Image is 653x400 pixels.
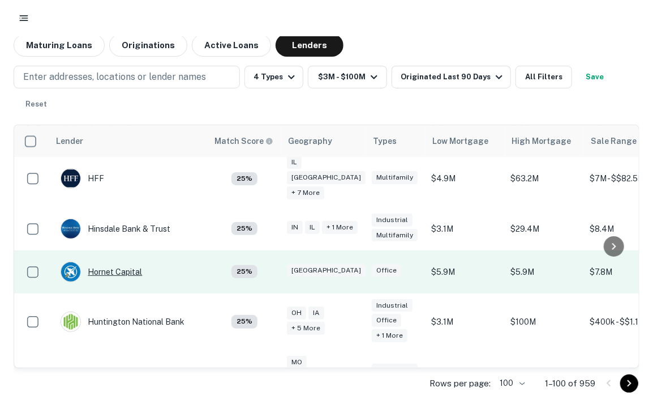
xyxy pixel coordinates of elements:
[231,222,257,236] div: Capitalize uses an advanced AI algorithm to match your search with the best lender. The match sco...
[372,314,401,327] div: Office
[372,214,413,227] div: Industrial
[244,66,303,88] button: 4 Types
[620,375,638,393] button: Go to next page
[49,125,208,157] th: Lender
[61,168,104,189] div: HFF
[56,134,83,148] div: Lender
[426,207,505,250] td: $3.1M
[61,169,80,188] img: picture
[61,219,80,239] img: picture
[512,134,571,148] div: High Mortgage
[429,377,491,390] p: Rows per page:
[432,134,488,148] div: Low Mortgage
[23,70,206,84] p: Enter addresses, locations or lender names
[505,250,584,293] td: $5.9M
[372,364,418,377] div: Multifamily
[308,307,324,320] div: IA
[505,293,584,351] td: $100M
[208,125,281,157] th: Capitalize uses an advanced AI algorithm to match your search with the best lender. The match sco...
[214,135,271,147] h6: Match Score
[276,34,343,57] button: Lenders
[287,221,303,234] div: IN
[287,356,307,369] div: MO
[426,293,505,351] td: $3.1M
[596,309,653,364] iframe: Chat Widget
[401,70,506,84] div: Originated Last 90 Days
[61,219,170,239] div: Hinsdale Bank & Trust
[231,315,257,329] div: Capitalize uses an advanced AI algorithm to match your search with the best lender. The match sco...
[287,171,366,184] div: [GEOGRAPHIC_DATA]
[61,262,80,282] img: picture
[231,265,257,279] div: Capitalize uses an advanced AI algorithm to match your search with the best lender. The match sco...
[372,329,407,342] div: + 1 more
[192,34,271,57] button: Active Loans
[322,221,358,234] div: + 1 more
[372,299,413,312] div: Industrial
[287,307,306,320] div: OH
[214,135,273,147] div: Capitalize uses an advanced AI algorithm to match your search with the best lender. The match sco...
[14,66,240,88] button: Enter addresses, locations or lender names
[515,66,572,88] button: All Filters
[577,66,613,88] button: Save your search to get updates of matches that match your search criteria.
[426,150,505,207] td: $4.9M
[61,262,142,282] div: Hornet Capital
[373,134,397,148] div: Types
[14,34,105,57] button: Maturing Loans
[591,134,637,148] div: Sale Range
[495,375,527,392] div: 100
[372,171,418,184] div: Multifamily
[366,125,426,157] th: Types
[288,134,332,148] div: Geography
[18,93,54,116] button: Reset
[505,125,584,157] th: High Mortgage
[372,229,418,242] div: Multifamily
[505,207,584,250] td: $29.4M
[545,377,595,390] p: 1–100 of 959
[231,172,257,186] div: Capitalize uses an advanced AI algorithm to match your search with the best lender. The match sco...
[287,322,325,335] div: + 5 more
[308,66,387,88] button: $3M - $100M
[281,125,366,157] th: Geography
[287,186,324,199] div: + 7 more
[109,34,187,57] button: Originations
[392,66,511,88] button: Originated Last 90 Days
[426,125,505,157] th: Low Mortgage
[372,264,401,277] div: Office
[426,250,505,293] td: $5.9M
[505,150,584,207] td: $63.2M
[305,221,320,234] div: IL
[287,264,366,277] div: [GEOGRAPHIC_DATA]
[287,156,302,169] div: IL
[61,312,184,332] div: Huntington National Bank
[61,312,80,331] img: picture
